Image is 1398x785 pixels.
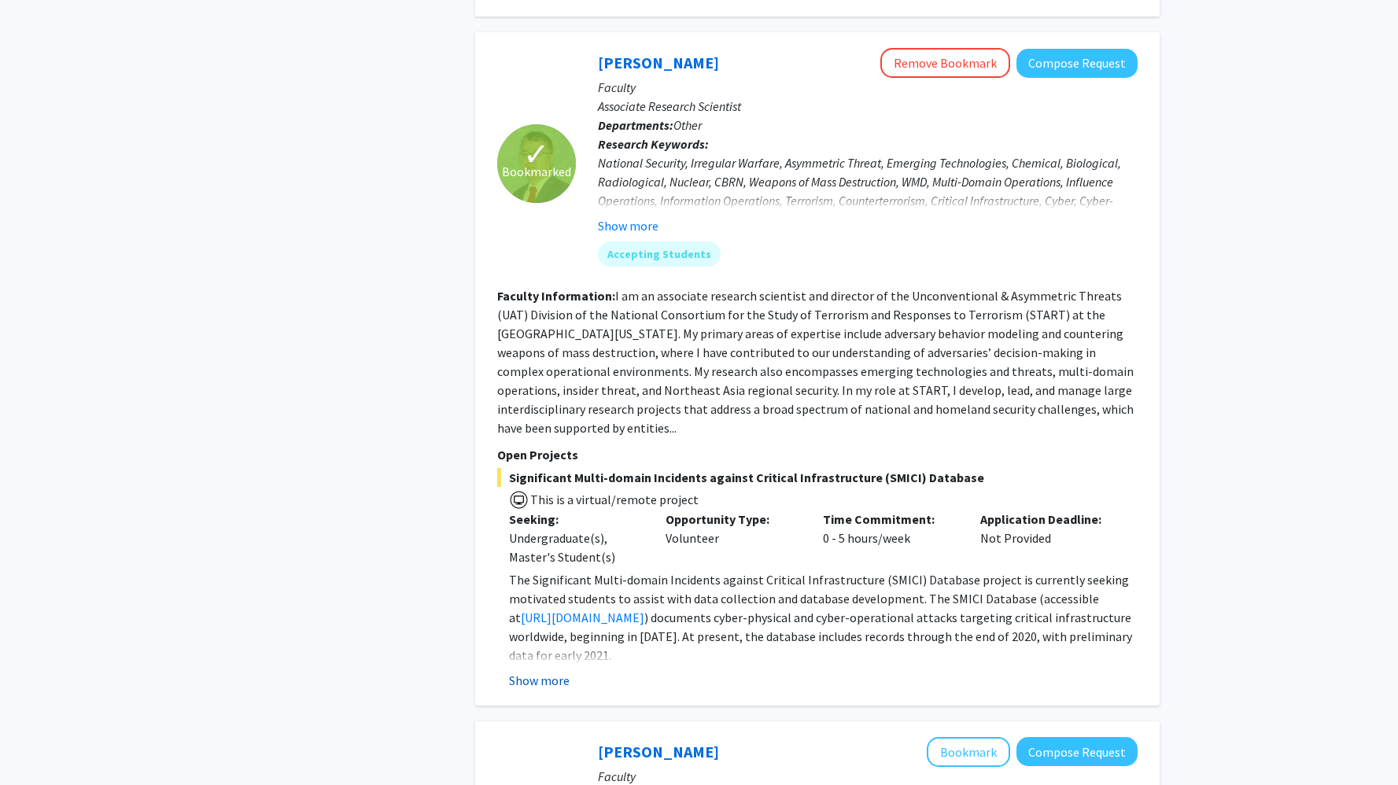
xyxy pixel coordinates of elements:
div: Not Provided [968,510,1126,566]
button: Show more [598,216,658,235]
p: Faculty [598,78,1138,97]
span: Other [673,117,702,133]
a: [PERSON_NAME] [598,742,719,761]
p: Application Deadline: [980,510,1114,529]
fg-read-more: I am an associate research scientist and director of the Unconventional & Asymmetric Threats (UAT... [497,288,1134,436]
button: Show more [509,671,570,690]
p: Associate Research Scientist [598,97,1138,116]
button: Compose Request to Ronald Yaros [1016,737,1138,766]
iframe: Chat [12,714,67,773]
b: Departments: [598,117,673,133]
span: Bookmarked [502,162,571,181]
p: The Significant Multi-domain Incidents against Critical Infrastructure (SMICI) Database project i... [509,570,1138,665]
div: Volunteer [654,510,811,566]
button: Add Ronald Yaros to Bookmarks [927,737,1010,767]
mat-chip: Accepting Students [598,241,721,267]
button: Compose Request to Steve Sin [1016,49,1138,78]
a: [PERSON_NAME] [598,53,719,72]
b: Research Keywords: [598,136,709,152]
p: Open Projects [497,445,1138,464]
span: Significant Multi-domain Incidents against Critical Infrastructure (SMICI) Database [497,468,1138,487]
p: Time Commitment: [823,510,957,529]
div: Undergraduate(s), Master's Student(s) [509,529,643,566]
p: Seeking: [509,510,643,529]
div: 0 - 5 hours/week [811,510,968,566]
span: This is a virtual/remote project [529,492,699,507]
div: National Security, Irregular Warfare, Asymmetric Threat, Emerging Technologies, Chemical, Biologi... [598,153,1138,229]
a: [URL][DOMAIN_NAME] [521,610,644,625]
button: Remove Bookmark [880,48,1010,78]
b: Faculty Information: [497,288,615,304]
span: ✓ [523,146,550,162]
p: Opportunity Type: [666,510,799,529]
